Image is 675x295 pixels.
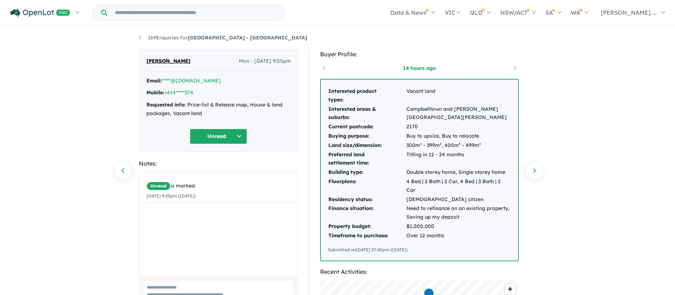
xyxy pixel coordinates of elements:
td: Double storey home, Single storey home [406,168,511,177]
span: Mon - [DATE] 9:05pm [239,57,291,66]
td: Finance situation: [328,204,406,222]
td: Need to refinance on an existing property, Saving up my deposit [406,204,511,222]
td: Building type: [328,168,406,177]
div: Price-list & Release map, House & land packages, Vacant land [146,101,291,118]
img: Openlot PRO Logo White [10,9,70,18]
nav: breadcrumb [139,34,536,42]
small: [DATE] 9:05pm ([DATE]) [146,193,196,199]
td: 4 Bed | 2 Bath | 2 Car, 4 Bed | 3 Bath | 2 Car [406,177,511,195]
td: Residency status: [328,195,406,204]
div: Recent Activities: [320,267,519,277]
td: Campbelltown and [PERSON_NAME][GEOGRAPHIC_DATA][PERSON_NAME] [406,105,511,123]
td: Floorplans: [328,177,406,195]
span: [PERSON_NAME].... [601,9,656,16]
td: Titling in 12 - 24 months [406,150,511,168]
strong: Mobile: [146,89,164,96]
td: Preferred land settlement time: [328,150,406,168]
td: 2170 [406,122,511,132]
input: Try estate name, suburb, builder or developer [109,5,283,20]
td: Property budget: [328,222,406,231]
td: Interested areas & suburbs: [328,105,406,123]
div: Notes: [139,159,298,168]
td: Buying purpose: [328,132,406,141]
td: Over 12 months [406,231,511,241]
a: 169Enquiries for[GEOGRAPHIC_DATA] - [GEOGRAPHIC_DATA] [139,34,307,41]
span: [PERSON_NAME] [146,57,191,66]
div: is marked. [146,182,296,190]
strong: Requested info: [146,101,186,108]
a: 14 hours ago [389,65,450,72]
td: 300m² - 399m², 400m² - 499m² [406,141,511,150]
td: Vacant land [406,87,511,105]
span: Unread [146,182,170,190]
div: Buyer Profile: [320,49,519,59]
td: Land size/dimension: [328,141,406,150]
td: Current postcode: [328,122,406,132]
strong: Email: [146,77,162,84]
td: Timeframe to purchase: [328,231,406,241]
button: Unread [190,129,247,144]
strong: [GEOGRAPHIC_DATA] - [GEOGRAPHIC_DATA] [188,34,307,41]
button: Zoom in [505,284,515,294]
td: Buy to upsize, Buy to relocate [406,132,511,141]
td: $1,000,000 [406,222,511,231]
div: Submitted on [DATE] 07:45pm ([DATE]) [328,246,511,253]
td: [DEMOGRAPHIC_DATA] citizen [406,195,511,204]
td: Interested product types: [328,87,406,105]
